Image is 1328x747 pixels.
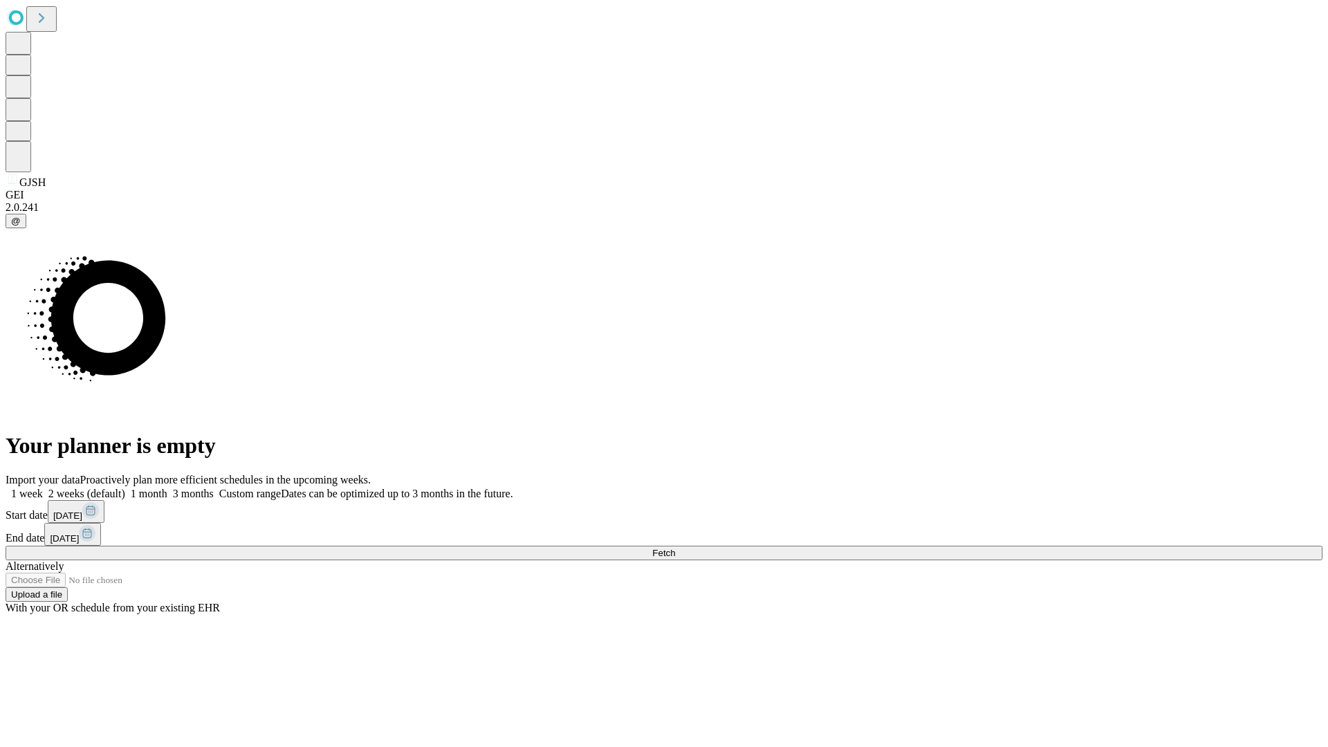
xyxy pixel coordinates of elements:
span: With your OR schedule from your existing EHR [6,602,220,614]
span: Custom range [219,488,281,499]
div: 2.0.241 [6,201,1322,214]
span: 1 week [11,488,43,499]
div: End date [6,523,1322,546]
span: 2 weeks (default) [48,488,125,499]
h1: Your planner is empty [6,433,1322,459]
span: @ [11,216,21,226]
span: Dates can be optimized up to 3 months in the future. [281,488,513,499]
button: Upload a file [6,587,68,602]
span: 3 months [173,488,214,499]
button: @ [6,214,26,228]
button: [DATE] [48,500,104,523]
button: Fetch [6,546,1322,560]
span: Fetch [652,548,675,558]
span: Alternatively [6,560,64,572]
span: GJSH [19,176,46,188]
span: [DATE] [53,510,82,521]
span: 1 month [131,488,167,499]
button: [DATE] [44,523,101,546]
span: Import your data [6,474,80,486]
span: [DATE] [50,533,79,544]
span: Proactively plan more efficient schedules in the upcoming weeks. [80,474,371,486]
div: GEI [6,189,1322,201]
div: Start date [6,500,1322,523]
